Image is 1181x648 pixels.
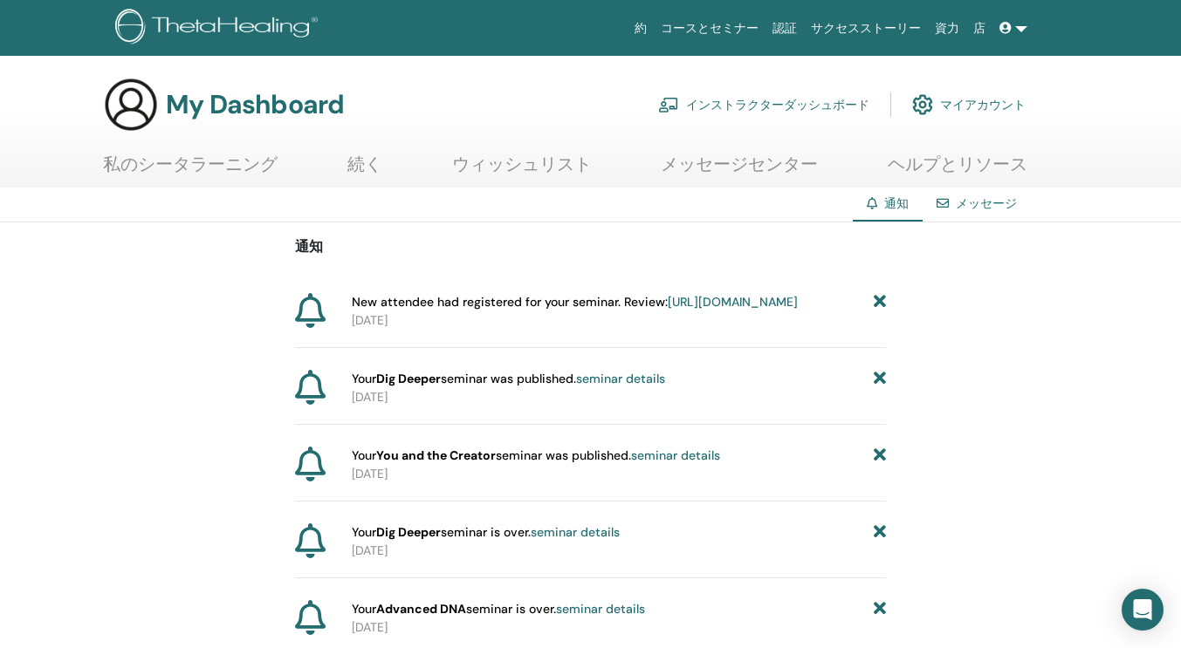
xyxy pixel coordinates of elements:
[556,601,645,617] a: seminar details
[804,12,928,44] a: サクセスストーリー
[884,195,909,211] span: 通知
[1122,589,1164,631] div: Open Intercom Messenger
[352,523,620,542] span: Your seminar is over.
[376,524,441,540] strong: Dig Deeper
[956,195,1017,211] a: メッセージ
[576,371,665,386] a: seminar details
[352,388,886,406] p: [DATE]
[352,542,886,560] p: [DATE]
[668,294,798,310] a: [URL][DOMAIN_NAME]
[103,77,159,133] img: generic-user-icon.jpg
[376,371,441,386] strong: Dig Deeper
[912,90,933,119] img: cog.svg
[628,12,654,44] a: 約
[166,89,344,120] h3: My Dashboard
[352,618,886,637] p: [DATE]
[452,153,592,188] a: ウィッシュリスト
[631,447,720,463] a: seminar details
[352,447,720,465] span: Your seminar was published.
[347,153,382,188] a: 続く
[912,85,1026,124] a: マイアカウント
[658,97,679,113] img: chalkboard-teacher.svg
[654,12,766,44] a: コースとセミナー
[658,85,869,124] a: インストラクターダッシュボード
[115,9,324,48] img: logo.png
[352,311,886,330] p: [DATE]
[352,293,798,311] span: New attendee had registered for your seminar. Review:
[295,236,886,257] p: 通知
[928,12,966,44] a: 資力
[352,465,886,483] p: [DATE]
[766,12,804,44] a: 認証
[376,601,466,617] strong: Advanced DNA
[352,370,665,388] span: Your seminar was published.
[376,447,496,463] strong: You and the Creator
[103,153,278,188] a: 私のシータラーニング
[888,153,1027,188] a: ヘルプとリソース
[352,600,645,618] span: Your seminar is over.
[966,12,992,44] a: 店
[531,524,620,540] a: seminar details
[661,153,818,188] a: メッセージセンター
